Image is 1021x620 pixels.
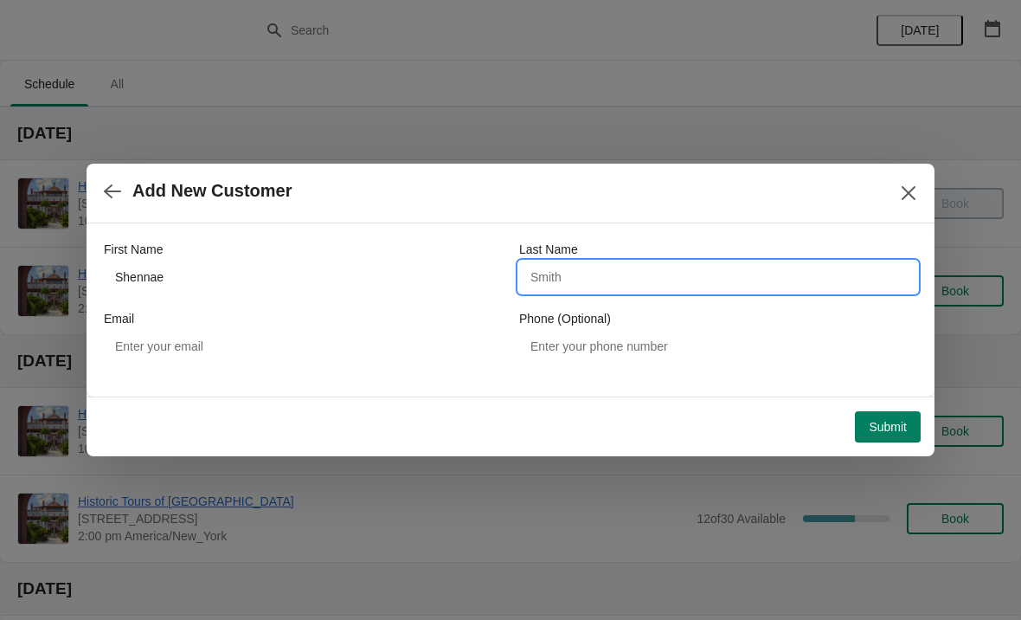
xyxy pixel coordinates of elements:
[104,331,502,362] input: Enter your email
[855,411,921,442] button: Submit
[893,178,924,209] button: Close
[104,310,134,327] label: Email
[519,310,611,327] label: Phone (Optional)
[519,262,917,293] input: Smith
[104,241,163,258] label: First Name
[104,262,502,293] input: John
[519,331,917,362] input: Enter your phone number
[132,181,292,201] h2: Add New Customer
[519,241,578,258] label: Last Name
[869,420,907,434] span: Submit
